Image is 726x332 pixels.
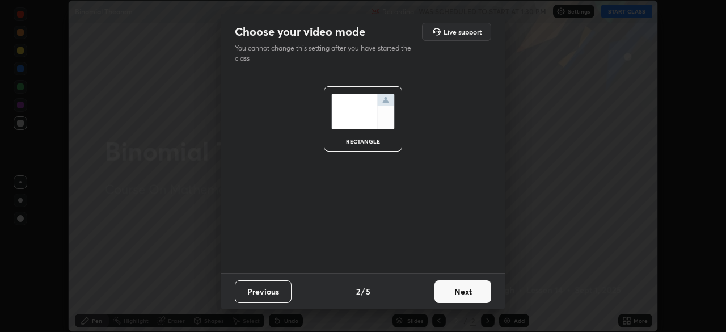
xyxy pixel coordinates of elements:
[356,285,360,297] h4: 2
[366,285,370,297] h4: 5
[235,280,292,303] button: Previous
[361,285,365,297] h4: /
[434,280,491,303] button: Next
[340,138,386,144] div: rectangle
[444,28,482,35] h5: Live support
[235,43,419,64] p: You cannot change this setting after you have started the class
[331,94,395,129] img: normalScreenIcon.ae25ed63.svg
[235,24,365,39] h2: Choose your video mode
